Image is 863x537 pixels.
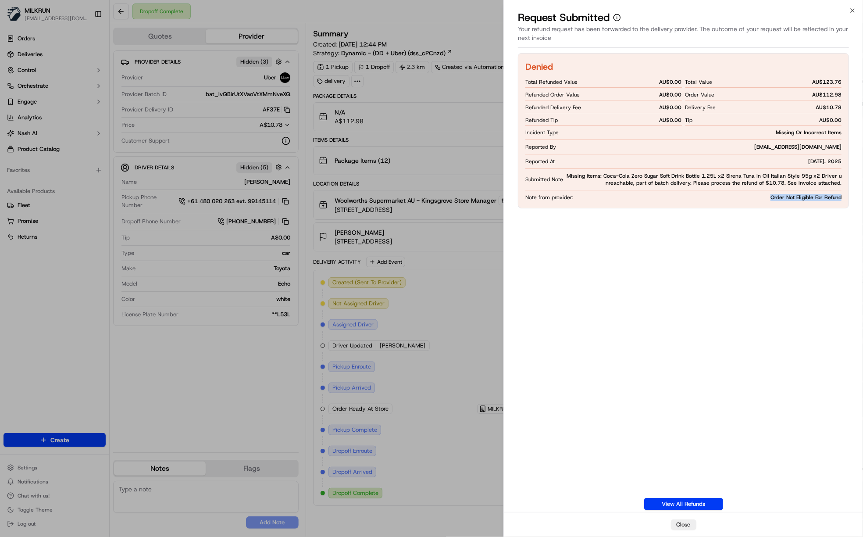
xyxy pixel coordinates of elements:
a: View All Refunds [644,498,723,510]
span: Reported At [525,158,555,165]
div: Your refund request has been forwarded to the delivery provider. The outcome of your request will... [518,25,849,48]
span: Tip [685,117,693,124]
span: Order Not Eligible For Refund [770,194,842,201]
span: [EMAIL_ADDRESS][DOMAIN_NAME] [754,143,842,150]
span: Order Value [685,91,715,98]
span: Note from provider: [525,194,574,201]
span: Missing items: Coca-Cola Zero Sugar Soft Drink Bottle 1.25L x2 Sirena Tuna In Oil Italian Style 9... [567,172,842,186]
span: Missing Or Incorrect Items [776,129,842,136]
span: AU$ 10.78 [816,104,842,111]
span: Incident Type [525,129,559,136]
span: Total Value [685,79,713,86]
span: Refunded Delivery Fee [525,104,581,111]
span: AU$ 0.00 [819,117,842,124]
span: AU$ 123.76 [812,79,842,86]
span: Refunded Tip [525,117,558,124]
span: AU$ 0.00 [660,79,682,86]
span: [DATE]. 2025 [808,158,842,165]
span: AU$ 0.00 [660,117,682,124]
span: AU$ 112.98 [812,91,842,98]
span: Submitted Note [525,176,563,183]
span: Delivery Fee [685,104,716,111]
span: Reported By [525,143,556,150]
span: AU$ 0.00 [660,91,682,98]
button: Close [671,519,696,530]
h2: Denied [525,61,553,73]
p: Request Submitted [518,11,610,25]
span: Total Refunded Value [525,79,578,86]
span: Refunded Order Value [525,91,580,98]
span: AU$ 0.00 [660,104,682,111]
